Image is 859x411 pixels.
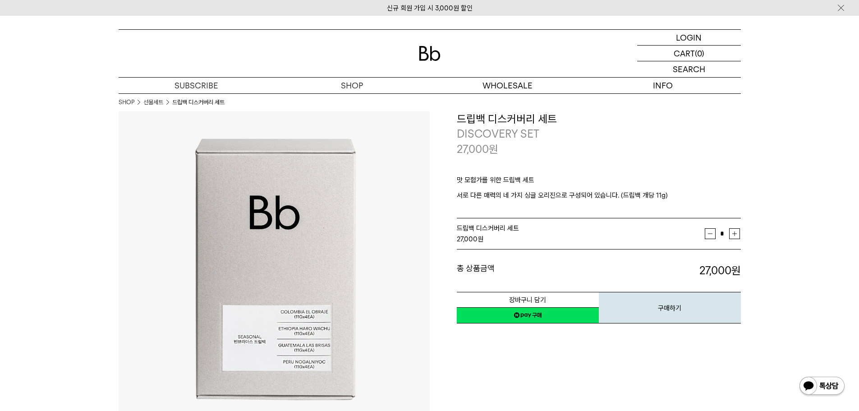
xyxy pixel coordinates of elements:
[637,46,741,61] a: CART (0)
[585,78,741,93] p: INFO
[699,264,741,277] strong: 27,000
[419,46,441,61] img: 로고
[457,175,741,190] p: 맛 모험가를 위한 드립백 세트
[457,190,741,201] p: 서로 다른 매력의 네 가지 싱글 오리진으로 구성되어 있습니다. (드립백 개당 11g)
[143,98,163,107] a: 선물세트
[457,292,599,308] button: 장바구니 담기
[674,46,695,61] p: CART
[119,78,274,93] a: SUBSCRIBE
[457,307,599,323] a: 새창
[119,98,134,107] a: SHOP
[599,292,741,323] button: 구매하기
[457,263,599,278] dt: 총 상품금액
[799,376,845,397] img: 카카오톡 채널 1:1 채팅 버튼
[676,30,702,45] p: LOGIN
[457,224,519,232] span: 드립백 디스커버리 세트
[457,111,741,127] h3: 드립백 디스커버리 세트
[673,61,705,77] p: SEARCH
[489,143,498,156] span: 원
[457,142,498,157] p: 27,000
[387,4,473,12] a: 신규 회원 가입 시 3,000원 할인
[637,30,741,46] a: LOGIN
[695,46,704,61] p: (0)
[731,264,741,277] b: 원
[172,98,225,107] li: 드립백 디스커버리 세트
[457,234,705,245] div: 원
[430,78,585,93] p: WHOLESALE
[274,78,430,93] a: SHOP
[457,126,741,142] p: DISCOVERY SET
[729,228,740,239] button: 증가
[705,228,716,239] button: 감소
[457,235,478,243] strong: 27,000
